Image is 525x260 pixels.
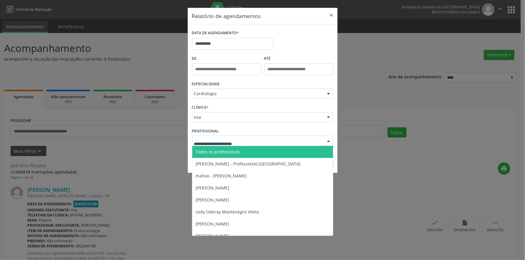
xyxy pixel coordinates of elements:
[326,8,338,23] button: Close
[192,80,220,89] label: ESPECIALIDADE
[196,185,230,191] span: [PERSON_NAME]
[196,221,230,227] span: [PERSON_NAME]
[264,54,333,63] label: ATÉ
[192,103,209,112] label: CLÍNICA
[192,126,219,136] label: PROFISSIONAL
[192,54,261,63] label: De
[194,91,321,97] span: Cardiologia
[192,12,261,20] h5: Relatório de agendamentos
[196,161,301,167] span: [PERSON_NAME] - Professor(A) [GEOGRAPHIC_DATA]
[196,197,230,203] span: [PERSON_NAME]
[196,173,247,179] span: Inativo - [PERSON_NAME]
[194,114,321,120] span: Hse
[192,29,239,38] label: DATA DE AGENDAMENTO
[196,233,230,239] span: [PERSON_NAME]
[196,209,259,215] span: Ledy Oderay Montenegro Vilela
[196,149,240,155] span: Todos os profissionais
